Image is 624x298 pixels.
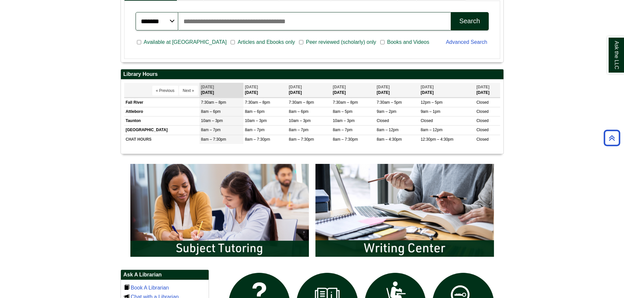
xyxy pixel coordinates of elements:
[333,100,358,105] span: 7:30am – 8pm
[131,285,169,290] a: Book A Librarian
[152,86,178,96] button: « Previous
[377,85,390,89] span: [DATE]
[289,118,311,123] span: 10am – 3pm
[446,39,487,45] a: Advanced Search
[245,118,267,123] span: 10am – 3pm
[121,69,503,79] h2: Library Hours
[377,137,402,142] span: 8am – 4:30pm
[124,116,199,126] td: Taunton
[121,270,209,280] h2: Ask A Librarian
[375,83,419,97] th: [DATE]
[421,118,433,123] span: Closed
[287,83,331,97] th: [DATE]
[201,137,226,142] span: 8am – 7:30pm
[201,85,214,89] span: [DATE]
[377,109,396,114] span: 9am – 2pm
[385,38,432,46] span: Books and Videos
[451,12,488,30] button: Search
[289,100,314,105] span: 7:30am – 8pm
[231,39,235,45] input: Articles and Ebooks only
[141,38,229,46] span: Available at [GEOGRAPHIC_DATA]
[421,137,453,142] span: 12:30pm – 4:30pm
[377,128,399,132] span: 8am – 12pm
[333,118,355,123] span: 10am – 3pm
[201,109,221,114] span: 8am – 6pm
[245,128,265,132] span: 8am – 7pm
[289,109,309,114] span: 8am – 6pm
[289,85,302,89] span: [DATE]
[476,100,488,105] span: Closed
[601,133,622,142] a: Back to Top
[179,86,198,96] button: Next »
[333,109,352,114] span: 8am – 5pm
[124,107,199,116] td: Attleboro
[137,39,141,45] input: Available at [GEOGRAPHIC_DATA]
[124,126,199,135] td: [GEOGRAPHIC_DATA]
[476,137,488,142] span: Closed
[476,85,489,89] span: [DATE]
[459,17,480,25] div: Search
[421,128,443,132] span: 8am – 12pm
[124,98,199,107] td: Fall River
[245,137,270,142] span: 8am – 7:30pm
[127,161,312,260] img: Subject Tutoring Information
[331,83,375,97] th: [DATE]
[245,100,270,105] span: 7:30am – 8pm
[235,38,297,46] span: Articles and Ebooks only
[299,39,303,45] input: Peer reviewed (scholarly) only
[421,100,443,105] span: 12pm – 5pm
[245,85,258,89] span: [DATE]
[201,118,223,123] span: 10am – 3pm
[421,109,440,114] span: 9am – 1pm
[380,39,385,45] input: Books and Videos
[127,161,497,263] div: slideshow
[421,85,434,89] span: [DATE]
[333,128,352,132] span: 8am – 7pm
[201,100,226,105] span: 7:30am – 8pm
[476,109,488,114] span: Closed
[199,83,243,97] th: [DATE]
[475,83,500,97] th: [DATE]
[476,118,488,123] span: Closed
[289,137,314,142] span: 8am – 7:30pm
[419,83,475,97] th: [DATE]
[377,100,402,105] span: 7:30am – 5pm
[333,85,346,89] span: [DATE]
[201,128,221,132] span: 8am – 7pm
[333,137,358,142] span: 8am – 7:30pm
[243,83,287,97] th: [DATE]
[476,128,488,132] span: Closed
[377,118,389,123] span: Closed
[303,38,379,46] span: Peer reviewed (scholarly) only
[289,128,309,132] span: 8am – 7pm
[124,135,199,144] td: CHAT HOURS
[245,109,265,114] span: 8am – 6pm
[312,161,497,260] img: Writing Center Information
